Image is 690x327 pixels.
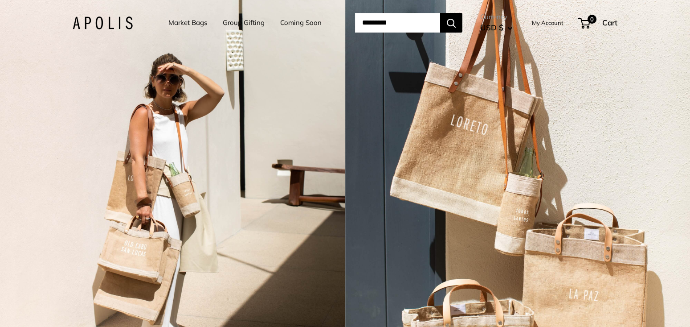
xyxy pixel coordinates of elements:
[480,23,503,32] span: USD $
[588,15,596,24] span: 0
[480,11,513,23] span: Currency
[532,17,563,28] a: My Account
[73,17,133,29] img: Apolis
[579,16,617,30] a: 0 Cart
[355,13,440,33] input: Search...
[223,17,265,29] a: Group Gifting
[602,18,617,27] span: Cart
[480,21,513,35] button: USD $
[168,17,207,29] a: Market Bags
[440,13,462,33] button: Search
[280,17,322,29] a: Coming Soon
